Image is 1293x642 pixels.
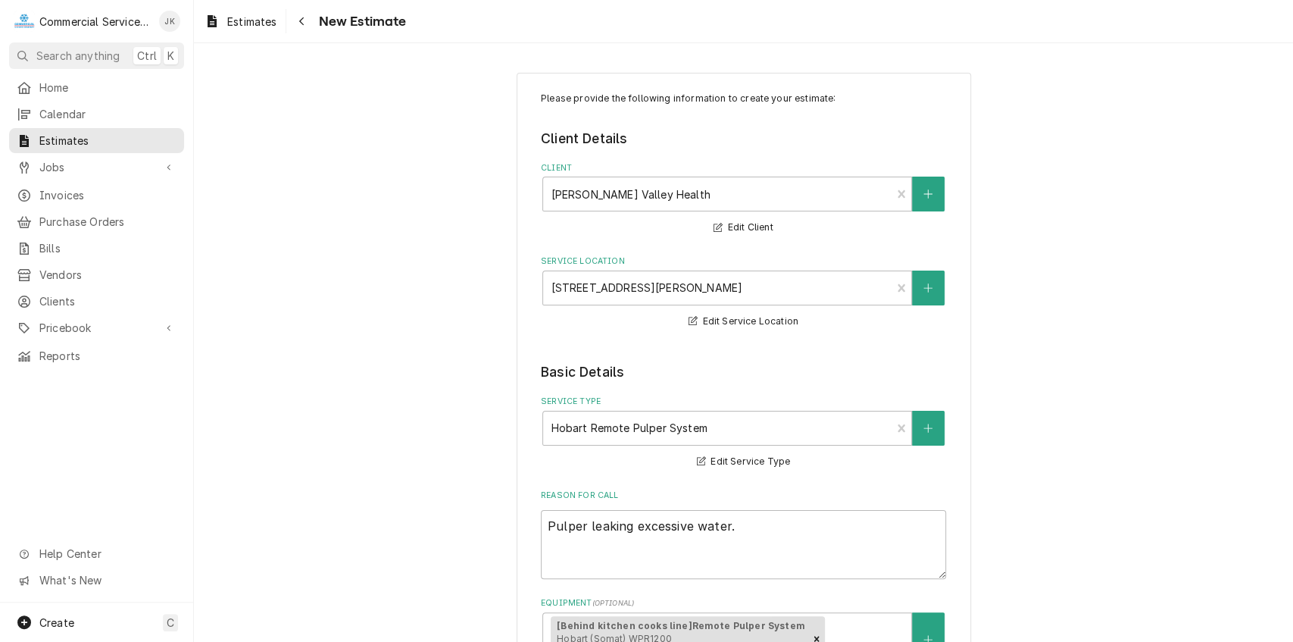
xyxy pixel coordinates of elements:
button: Create New Location [912,271,944,305]
a: Bills [9,236,184,261]
a: Go to What's New [9,568,184,593]
span: Create [39,616,74,629]
p: Please provide the following information to create your estimate: [541,92,946,105]
div: Service Type [541,396,946,471]
span: Search anything [36,48,120,64]
button: Edit Service Type [695,453,792,471]
span: What's New [39,572,175,588]
svg: Create New Client [923,189,932,199]
div: C [14,11,35,32]
label: Service Type [541,396,946,408]
label: Equipment [541,597,946,609]
span: Jobs [39,159,154,175]
span: Reports [39,348,176,364]
span: Invoices [39,187,176,203]
a: Go to Jobs [9,155,184,180]
label: Client [541,162,946,174]
strong: [Behind kitchen cooks line] Remote Pulper System [557,620,805,631]
button: Search anythingCtrlK [9,42,184,69]
button: Edit Service Location [686,312,801,331]
label: Reason For Call [541,490,946,502]
button: Navigate back [289,9,314,33]
button: Create New Service [912,411,944,446]
div: JK [159,11,180,32]
a: Invoices [9,183,184,208]
a: Home [9,75,184,100]
legend: Client Details [541,129,946,149]
button: Create New Client [912,177,944,211]
span: ( optional ) [592,599,634,607]
span: Pricebook [39,320,154,336]
legend: Basic Details [541,362,946,382]
a: Go to Help Center [9,541,184,566]
span: Clients [39,293,176,309]
span: Calendar [39,106,176,122]
span: Help Center [39,546,175,562]
span: Estimates [227,14,276,30]
svg: Create New Location [923,283,932,293]
span: Home [39,80,176,96]
svg: Create New Service [923,423,932,434]
span: Vendors [39,267,176,283]
span: New Estimate [314,11,406,32]
div: Reason For Call [541,490,946,579]
span: Ctrl [137,48,157,64]
div: Client [541,162,946,237]
div: Service Location [541,255,946,330]
textarea: Pulper leaking excessive water. [541,510,946,579]
a: Reports [9,343,184,368]
button: Edit Client [711,218,775,237]
div: John Key's Avatar [159,11,180,32]
div: Commercial Service Co.'s Avatar [14,11,35,32]
a: Calendar [9,102,184,127]
a: Estimates [9,128,184,153]
span: Purchase Orders [39,214,176,230]
a: Clients [9,289,184,314]
a: Vendors [9,262,184,287]
a: Purchase Orders [9,209,184,234]
span: K [167,48,174,64]
a: Estimates [198,9,283,34]
div: Commercial Service Co. [39,14,151,30]
span: Estimates [39,133,176,149]
span: C [167,615,174,631]
a: Go to Pricebook [9,315,184,340]
label: Service Location [541,255,946,268]
span: Bills [39,240,176,256]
